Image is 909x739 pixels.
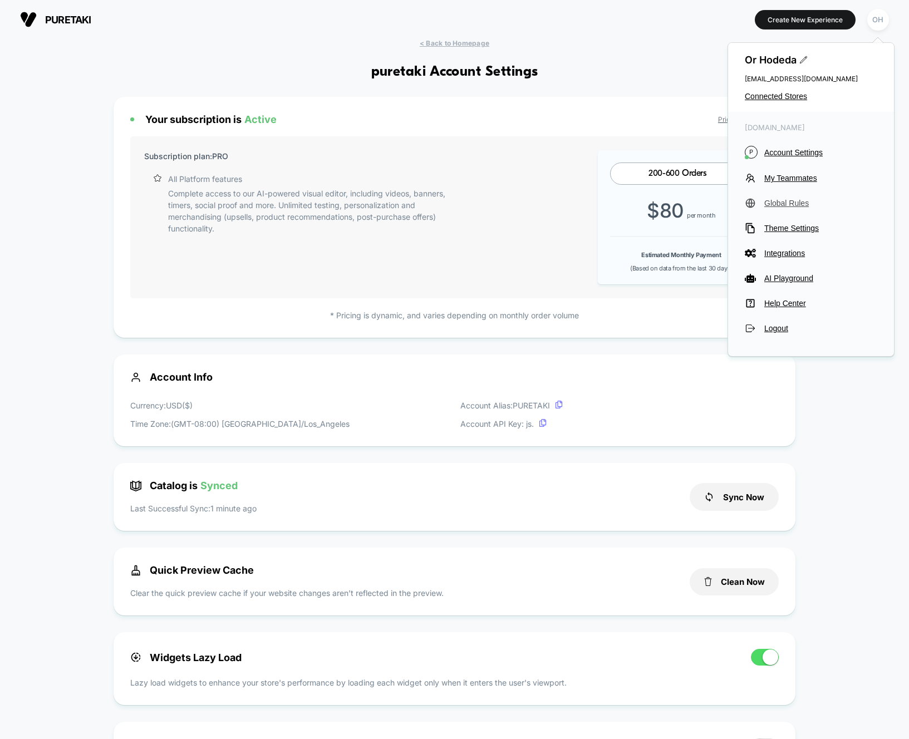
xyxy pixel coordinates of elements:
[764,274,877,283] span: AI Playground
[168,188,449,234] p: Complete access to our AI-powered visual editor, including videos, banners, timers, social proof ...
[641,251,721,259] b: Estimated Monthly Payment
[460,400,563,411] p: Account Alias: PURETAKI
[718,115,758,124] a: Pricing Page
[764,199,877,208] span: Global Rules
[130,502,257,514] p: Last Successful Sync: 1 minute ago
[745,146,877,159] button: PAccount Settings
[20,11,37,28] img: Visually logo
[687,211,715,219] span: per month
[371,64,538,80] h1: puretaki Account Settings
[745,248,877,259] button: Integrations
[130,564,254,576] span: Quick Preview Cache
[130,371,779,383] span: Account Info
[745,75,877,83] span: [EMAIL_ADDRESS][DOMAIN_NAME]
[130,652,242,663] span: Widgets Lazy Load
[764,249,877,258] span: Integrations
[864,8,892,31] button: OH
[764,174,877,183] span: My Teammates
[244,114,277,125] span: Active
[647,199,684,222] span: $ 80
[745,298,877,309] button: Help Center
[745,273,877,284] button: AI Playground
[755,10,856,29] button: Create New Experience
[764,324,877,333] span: Logout
[144,150,228,162] p: Subscription plan: PRO
[623,169,732,179] div: 200-600 Orders
[745,54,877,66] span: Or Hodeda
[168,173,242,185] p: All Platform features
[420,39,489,47] span: < Back to Homepage
[764,299,877,308] span: Help Center
[630,264,732,272] span: (Based on data from the last 30 days)
[460,418,563,430] p: Account API Key: js.
[130,587,444,599] p: Clear the quick preview cache if your website changes aren’t reflected in the preview.
[130,480,238,491] span: Catalog is
[130,400,350,411] p: Currency: USD ( $ )
[764,148,877,157] span: Account Settings
[745,146,758,159] i: P
[867,9,889,31] div: OH
[745,323,877,334] button: Logout
[745,92,877,101] button: Connected Stores
[745,173,877,184] button: My Teammates
[130,677,779,688] p: Lazy load widgets to enhance your store's performance by loading each widget only when it enters ...
[745,123,877,132] span: [DOMAIN_NAME]
[745,198,877,209] button: Global Rules
[690,483,779,511] button: Sync Now
[130,309,779,321] p: * Pricing is dynamic, and varies depending on monthly order volume
[130,418,350,430] p: Time Zone: (GMT-08:00) [GEOGRAPHIC_DATA]/Los_Angeles
[45,14,91,26] span: puretaki
[690,568,779,595] button: Clean Now
[17,11,95,28] button: puretaki
[745,223,877,234] button: Theme Settings
[764,224,877,233] span: Theme Settings
[200,480,238,491] span: Synced
[145,114,277,125] span: Your subscription is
